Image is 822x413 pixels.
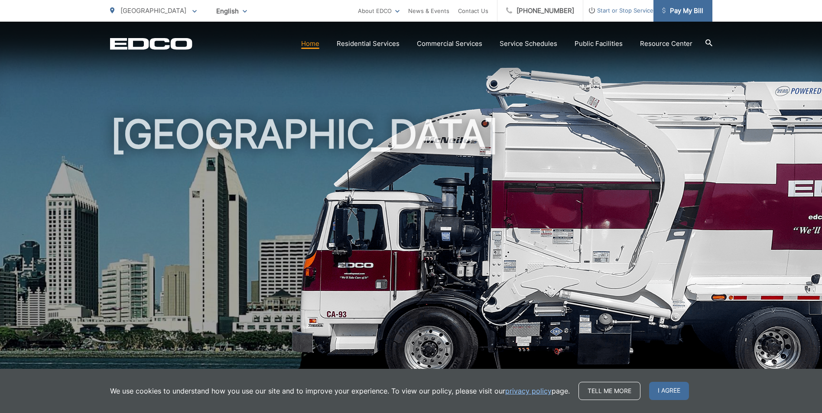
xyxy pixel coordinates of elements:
a: Commercial Services [417,39,482,49]
a: Service Schedules [500,39,557,49]
h1: [GEOGRAPHIC_DATA] [110,113,712,387]
a: Public Facilities [575,39,623,49]
span: English [210,3,253,19]
a: About EDCO [358,6,400,16]
a: privacy policy [505,386,552,396]
p: We use cookies to understand how you use our site and to improve your experience. To view our pol... [110,386,570,396]
span: I agree [649,382,689,400]
a: Resource Center [640,39,692,49]
a: Tell me more [578,382,640,400]
a: Residential Services [337,39,400,49]
span: Pay My Bill [662,6,703,16]
a: News & Events [408,6,449,16]
span: [GEOGRAPHIC_DATA] [120,6,186,15]
a: Home [301,39,319,49]
a: Contact Us [458,6,488,16]
a: EDCD logo. Return to the homepage. [110,38,192,50]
